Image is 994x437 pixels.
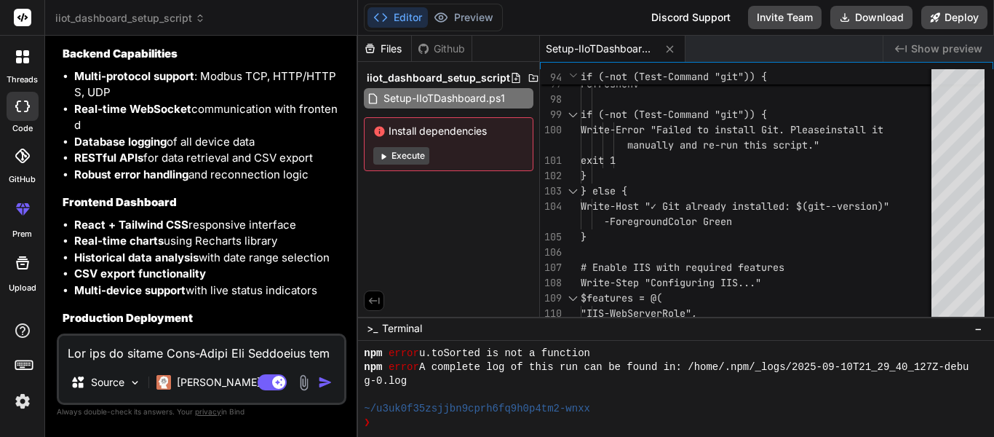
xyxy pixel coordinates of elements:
[91,375,124,390] p: Source
[540,229,562,245] div: 105
[364,416,371,430] span: ❯
[563,184,582,199] div: Click to collapse the range.
[318,375,333,390] img: icon
[9,173,36,186] label: GitHub
[364,361,382,374] span: npm
[389,347,419,361] span: error
[563,107,582,122] div: Click to collapse the range.
[581,108,767,121] span: if (-not (Test-Command "git")) {
[540,291,562,306] div: 109
[364,347,382,361] span: npm
[540,92,562,107] div: 98
[540,184,562,199] div: 103
[55,11,205,25] span: iiot_dashboard_setup_script
[74,218,188,232] strong: React + Tailwind CSS
[74,250,343,267] li: with date range selection
[373,147,429,165] button: Execute
[364,374,407,388] span: g-0.log
[367,71,510,85] span: iiot_dashboard_setup_script
[57,405,346,419] p: Always double-check its answers. Your in Bind
[74,150,343,167] li: for data retrieval and CSV export
[412,42,472,56] div: Github
[971,317,985,340] button: −
[419,361,969,374] span: A complete log of this run can be found in: /home/.npm/_logs/2025-09-10T21_29_40_127Z-debu
[63,47,178,60] strong: Backend Capabilities
[419,347,590,361] span: u.toSorted is not a function
[627,138,819,151] span: manually and re-run this script."
[563,291,582,306] div: Click to collapse the range.
[74,217,343,234] li: responsive interface
[382,90,506,107] span: Setup-IIoTDashboard.ps1
[540,199,562,214] div: 104
[129,377,141,389] img: Pick Models
[74,102,191,116] strong: Real-time WebSocket
[389,361,419,374] span: error
[643,6,739,29] div: Discord Support
[540,153,562,168] div: 101
[74,69,194,83] strong: Multi-protocol support
[74,167,343,184] li: and reconnection logic
[581,307,697,320] span: "IIS-WebServerRole",
[540,260,562,275] div: 107
[74,234,164,248] strong: Real-time charts
[295,374,312,391] img: attachment
[364,402,590,416] span: ~/u3uk0f35zsjjbn9cprh6fq9h0p4tm2-wnxx
[974,321,982,336] span: −
[581,276,761,289] span: Write-Step "Configuring IIS..."
[74,68,343,101] li: : Modbus TCP, HTTP/HTTPS, UDP
[373,124,524,138] span: Install dependencies
[581,261,784,274] span: # Enable IIS with required features
[367,7,428,28] button: Editor
[177,375,285,390] p: [PERSON_NAME] 4 S..
[581,154,616,167] span: exit 1
[546,42,655,56] span: Setup-IIoTDashboard.ps1
[540,107,562,122] div: 99
[74,101,343,134] li: communication with frontend
[74,251,199,264] strong: Historical data analysis
[74,151,143,165] strong: RESTful APIs
[581,123,825,136] span: Write-Error "Failed to install Git. Please
[581,291,662,304] span: $features = @(
[604,215,732,228] span: -ForegroundColor Green
[921,6,987,29] button: Deploy
[826,200,890,213] span: --version)"
[74,283,186,297] strong: Multi-device support
[63,195,177,209] strong: Frontend Dashboard
[911,42,982,56] span: Show preview
[74,168,188,181] strong: Robust error handling
[74,135,167,149] strong: Database logging
[156,375,171,390] img: Claude 4 Sonnet
[581,169,587,182] span: }
[74,233,343,250] li: using Recharts library
[382,321,422,336] span: Terminal
[540,245,562,260] div: 106
[12,228,32,240] label: prem
[581,184,627,197] span: } else {
[9,282,36,294] label: Upload
[7,74,38,86] label: threads
[581,230,587,243] span: }
[830,6,913,29] button: Download
[540,275,562,291] div: 108
[10,389,35,414] img: settings
[195,407,221,416] span: privacy
[74,134,343,151] li: of all device data
[540,122,562,138] div: 100
[74,267,206,280] strong: CSV export functionality
[748,6,822,29] button: Invite Team
[358,42,411,56] div: Files
[428,7,499,28] button: Preview
[540,168,562,184] div: 102
[367,321,378,336] span: >_
[12,122,33,135] label: code
[63,311,193,325] strong: Production Deployment
[74,333,343,350] li: integration using NSSM
[540,70,562,85] span: 94
[581,70,767,83] span: if (-not (Test-Command "git")) {
[581,200,825,213] span: Write-Host "✓ Git already installed: $(git
[825,123,883,136] span: install it
[540,306,562,321] div: 110
[74,283,343,299] li: with live status indicators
